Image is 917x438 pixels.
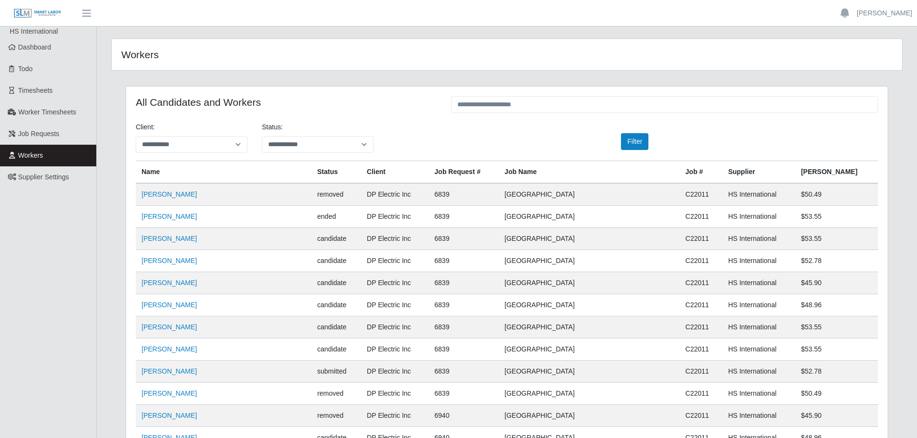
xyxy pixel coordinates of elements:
td: [GEOGRAPHIC_DATA] [499,361,680,383]
td: C22011 [680,361,723,383]
a: [PERSON_NAME] [142,301,197,309]
th: Client [361,161,429,184]
td: [GEOGRAPHIC_DATA] [499,294,680,316]
td: DP Electric Inc [361,294,429,316]
a: [PERSON_NAME] [142,257,197,264]
a: [PERSON_NAME] [142,389,197,397]
td: removed [311,405,361,427]
td: HS International [723,338,795,361]
td: candidate [311,294,361,316]
td: [GEOGRAPHIC_DATA] [499,316,680,338]
th: Job # [680,161,723,184]
td: candidate [311,338,361,361]
a: [PERSON_NAME] [142,235,197,242]
a: [PERSON_NAME] [142,345,197,353]
td: DP Electric Inc [361,228,429,250]
span: Timesheets [18,87,53,94]
td: 6839 [429,361,499,383]
td: $48.96 [795,294,878,316]
td: 6839 [429,206,499,228]
img: SLM Logo [13,8,62,19]
td: removed [311,183,361,206]
span: HS International [10,27,58,35]
a: [PERSON_NAME] [142,213,197,220]
td: C22011 [680,272,723,294]
td: candidate [311,272,361,294]
td: C22011 [680,316,723,338]
td: HS International [723,206,795,228]
td: [GEOGRAPHIC_DATA] [499,383,680,405]
td: $53.55 [795,338,878,361]
a: [PERSON_NAME] [142,279,197,287]
td: $45.90 [795,272,878,294]
th: Status [311,161,361,184]
td: $50.49 [795,183,878,206]
td: $50.49 [795,383,878,405]
th: Job Name [499,161,680,184]
td: C22011 [680,206,723,228]
td: HS International [723,272,795,294]
td: DP Electric Inc [361,272,429,294]
td: C22011 [680,338,723,361]
td: 6839 [429,228,499,250]
td: $53.55 [795,206,878,228]
td: 6839 [429,294,499,316]
td: DP Electric Inc [361,250,429,272]
span: Supplier Settings [18,173,69,181]
td: candidate [311,228,361,250]
td: 6839 [429,316,499,338]
td: submitted [311,361,361,383]
td: HS International [723,294,795,316]
td: DP Electric Inc [361,206,429,228]
td: [GEOGRAPHIC_DATA] [499,272,680,294]
th: [PERSON_NAME] [795,161,878,184]
td: [GEOGRAPHIC_DATA] [499,250,680,272]
td: [GEOGRAPHIC_DATA] [499,228,680,250]
td: DP Electric Inc [361,183,429,206]
td: 6839 [429,272,499,294]
td: C22011 [680,294,723,316]
td: DP Electric Inc [361,316,429,338]
td: [GEOGRAPHIC_DATA] [499,405,680,427]
td: 6839 [429,250,499,272]
td: $52.78 [795,361,878,383]
th: Name [136,161,311,184]
td: 6839 [429,183,499,206]
td: ended [311,206,361,228]
span: Workers [18,151,43,159]
td: candidate [311,316,361,338]
h4: Workers [121,49,434,61]
a: [PERSON_NAME] [142,412,197,419]
td: C22011 [680,405,723,427]
td: DP Electric Inc [361,405,429,427]
a: [PERSON_NAME] [857,8,912,18]
a: [PERSON_NAME] [142,323,197,331]
td: 6839 [429,383,499,405]
td: $52.78 [795,250,878,272]
td: C22011 [680,250,723,272]
th: Supplier [723,161,795,184]
td: C22011 [680,183,723,206]
td: HS International [723,361,795,383]
td: DP Electric Inc [361,361,429,383]
a: [PERSON_NAME] [142,190,197,198]
span: Todo [18,65,33,73]
td: C22011 [680,383,723,405]
label: Client: [136,122,155,132]
td: $53.55 [795,316,878,338]
td: DP Electric Inc [361,383,429,405]
td: DP Electric Inc [361,338,429,361]
td: 6940 [429,405,499,427]
h4: All Candidates and Workers [136,96,437,108]
label: Status: [262,122,283,132]
span: Worker Timesheets [18,108,76,116]
td: [GEOGRAPHIC_DATA] [499,338,680,361]
td: HS International [723,405,795,427]
td: candidate [311,250,361,272]
td: [GEOGRAPHIC_DATA] [499,206,680,228]
td: HS International [723,228,795,250]
a: [PERSON_NAME] [142,367,197,375]
td: HS International [723,250,795,272]
button: Filter [621,133,648,150]
td: 6839 [429,338,499,361]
